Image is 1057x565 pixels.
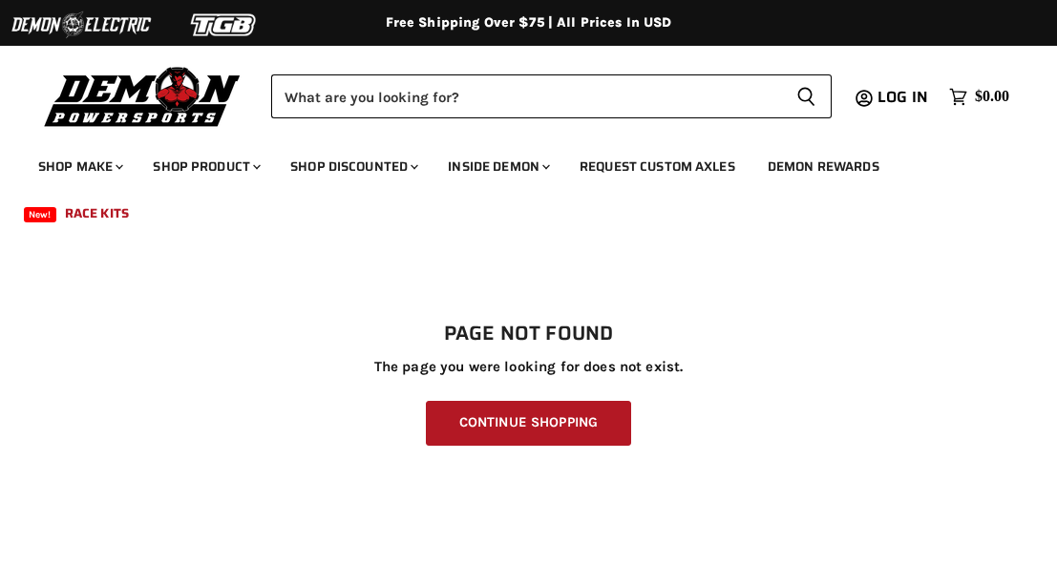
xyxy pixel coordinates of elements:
form: Product [271,74,832,118]
a: Request Custom Axles [565,147,750,186]
img: Demon Electric Logo 2 [10,7,153,43]
a: Race Kits [51,194,143,233]
p: The page you were looking for does not exist. [38,359,1019,375]
a: Demon Rewards [753,147,894,186]
a: Log in [869,89,940,106]
a: Shop Discounted [276,147,430,186]
a: Continue Shopping [426,401,631,446]
h1: Page not found [38,323,1019,345]
span: Log in [877,85,928,109]
img: TGB Logo 2 [153,7,296,43]
ul: Main menu [24,139,1004,233]
input: Search [271,74,781,118]
a: Shop Make [24,147,135,186]
button: Search [781,74,832,118]
span: $0.00 [975,88,1009,106]
a: Inside Demon [433,147,561,186]
a: Shop Product [138,147,272,186]
span: New! [24,207,56,222]
a: $0.00 [940,83,1019,111]
img: Demon Powersports [38,62,247,130]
